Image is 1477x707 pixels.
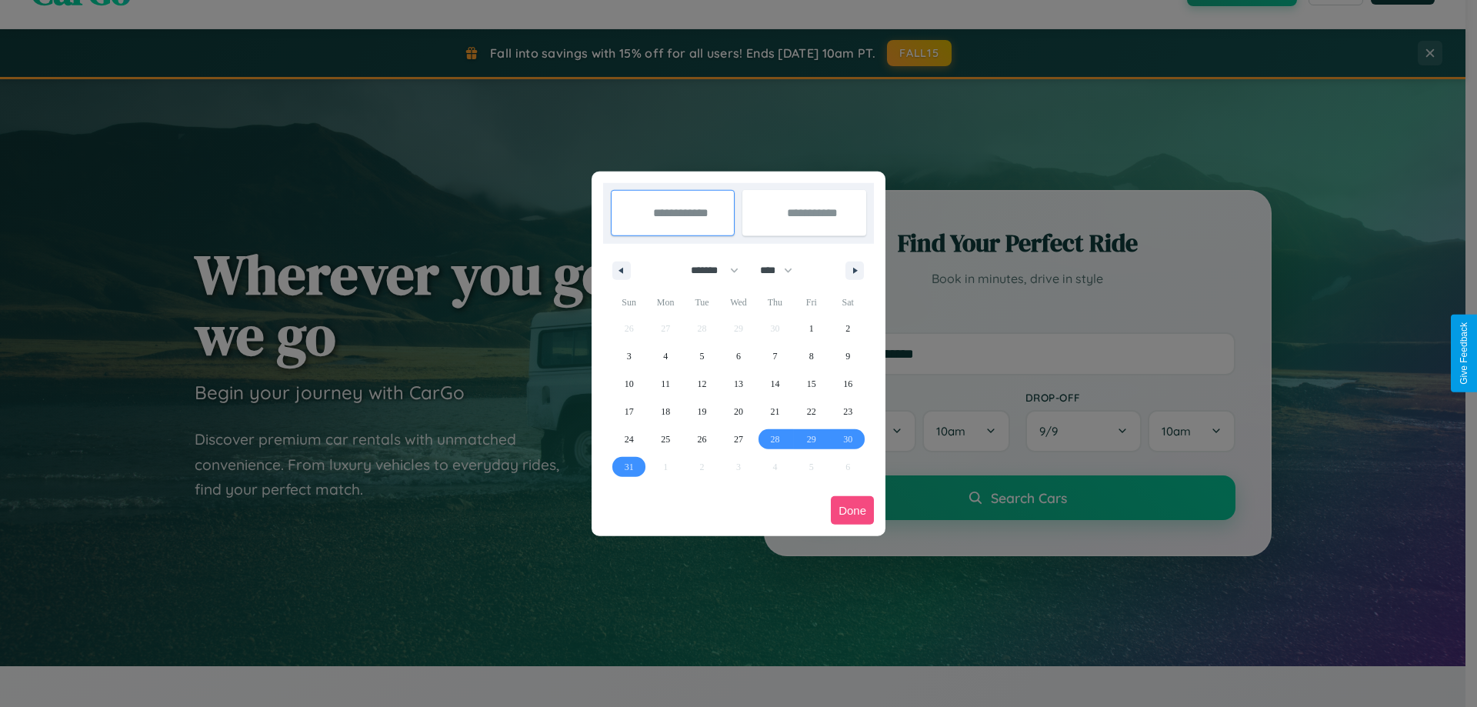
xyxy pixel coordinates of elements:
[757,290,793,315] span: Thu
[647,398,683,425] button: 18
[843,398,852,425] span: 23
[770,370,779,398] span: 14
[757,398,793,425] button: 21
[661,398,670,425] span: 18
[625,398,634,425] span: 17
[830,398,866,425] button: 23
[661,370,670,398] span: 11
[684,425,720,453] button: 26
[830,370,866,398] button: 16
[734,425,743,453] span: 27
[720,425,756,453] button: 27
[807,398,816,425] span: 22
[793,315,829,342] button: 1
[647,342,683,370] button: 4
[684,290,720,315] span: Tue
[757,342,793,370] button: 7
[772,342,777,370] span: 7
[793,370,829,398] button: 15
[698,398,707,425] span: 19
[698,370,707,398] span: 12
[625,453,634,481] span: 31
[684,342,720,370] button: 5
[647,370,683,398] button: 11
[793,290,829,315] span: Fri
[1459,322,1469,385] div: Give Feedback
[625,425,634,453] span: 24
[720,342,756,370] button: 6
[611,342,647,370] button: 3
[734,398,743,425] span: 20
[809,315,814,342] span: 1
[611,370,647,398] button: 10
[793,398,829,425] button: 22
[698,425,707,453] span: 26
[793,425,829,453] button: 29
[830,315,866,342] button: 2
[809,342,814,370] span: 8
[663,342,668,370] span: 4
[684,370,720,398] button: 12
[611,290,647,315] span: Sun
[720,290,756,315] span: Wed
[611,425,647,453] button: 24
[647,290,683,315] span: Mon
[770,398,779,425] span: 21
[807,425,816,453] span: 29
[845,315,850,342] span: 2
[700,342,705,370] span: 5
[830,425,866,453] button: 30
[843,425,852,453] span: 30
[736,342,741,370] span: 6
[684,398,720,425] button: 19
[611,398,647,425] button: 17
[661,425,670,453] span: 25
[720,398,756,425] button: 20
[843,370,852,398] span: 16
[625,370,634,398] span: 10
[793,342,829,370] button: 8
[845,342,850,370] span: 9
[647,425,683,453] button: 25
[627,342,632,370] span: 3
[831,496,874,525] button: Done
[830,342,866,370] button: 9
[770,425,779,453] span: 28
[720,370,756,398] button: 13
[807,370,816,398] span: 15
[734,370,743,398] span: 13
[757,425,793,453] button: 28
[830,290,866,315] span: Sat
[611,453,647,481] button: 31
[757,370,793,398] button: 14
